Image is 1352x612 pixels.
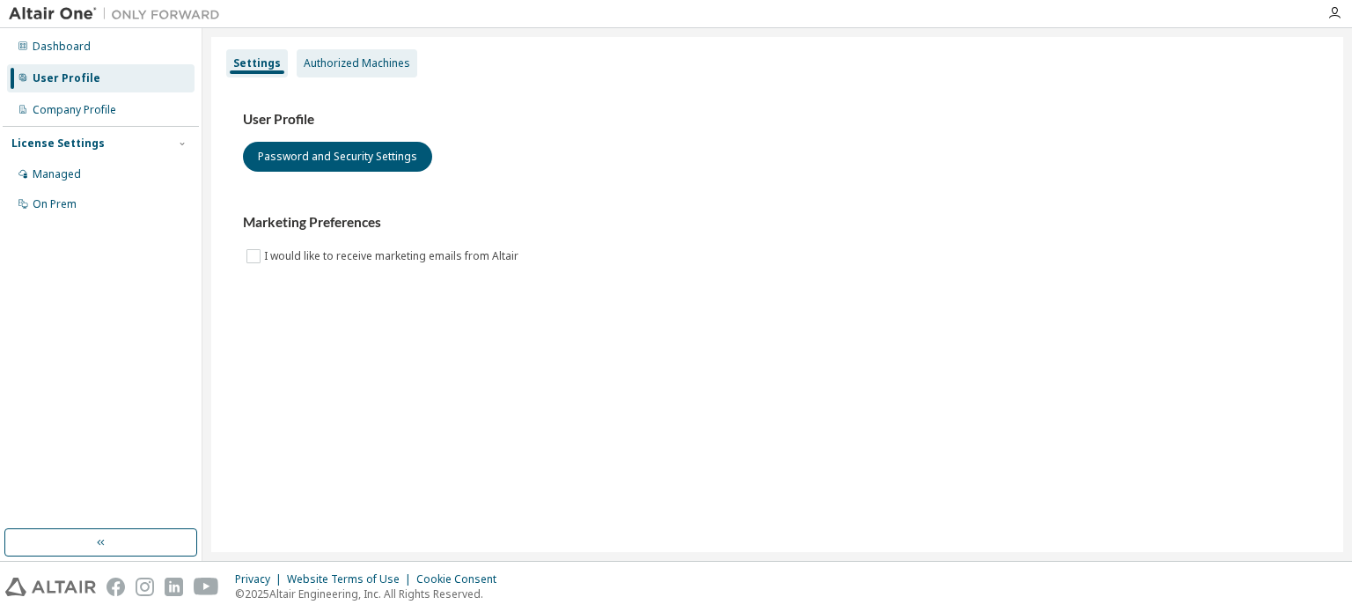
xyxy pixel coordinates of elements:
[9,5,229,23] img: Altair One
[243,142,432,172] button: Password and Security Settings
[33,40,91,54] div: Dashboard
[5,578,96,596] img: altair_logo.svg
[416,572,507,586] div: Cookie Consent
[233,56,281,70] div: Settings
[194,578,219,596] img: youtube.svg
[243,111,1312,129] h3: User Profile
[136,578,154,596] img: instagram.svg
[33,103,116,117] div: Company Profile
[33,71,100,85] div: User Profile
[165,578,183,596] img: linkedin.svg
[243,214,1312,232] h3: Marketing Preferences
[287,572,416,586] div: Website Terms of Use
[33,197,77,211] div: On Prem
[33,167,81,181] div: Managed
[264,246,522,267] label: I would like to receive marketing emails from Altair
[11,136,105,151] div: License Settings
[304,56,410,70] div: Authorized Machines
[235,572,287,586] div: Privacy
[107,578,125,596] img: facebook.svg
[235,586,507,601] p: © 2025 Altair Engineering, Inc. All Rights Reserved.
